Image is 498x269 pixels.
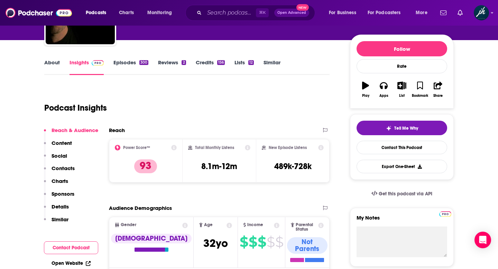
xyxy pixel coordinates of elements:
button: open menu [363,7,411,18]
a: Reviews2 [158,59,186,75]
a: Get this podcast via API [366,185,438,202]
div: Rate [357,59,447,73]
p: 93 [134,159,157,173]
h2: Audience Demographics [109,205,172,211]
button: Apps [375,77,393,102]
a: InsightsPodchaser Pro [70,59,104,75]
div: Play [362,94,369,98]
button: Details [44,203,69,216]
img: Podchaser Pro [92,60,104,66]
button: Charts [44,178,68,191]
button: open menu [142,7,181,18]
span: $ [249,236,257,248]
a: Lists12 [234,59,254,75]
span: New [296,4,309,11]
button: open menu [324,7,365,18]
button: Sponsors [44,191,74,203]
button: Follow [357,41,447,56]
h2: Reach [109,127,125,133]
a: About [44,59,60,75]
span: More [416,8,427,18]
span: For Business [329,8,356,18]
button: Content [44,140,72,152]
h2: Power Score™ [123,145,150,150]
button: Bookmark [411,77,429,102]
span: Logged in as JHPublicRelations [474,5,489,20]
span: Charts [119,8,134,18]
span: Gender [121,223,136,227]
span: Tell Me Why [394,126,418,131]
span: 32 yo [203,236,228,250]
a: Show notifications dropdown [437,7,449,19]
span: $ [258,236,266,248]
button: open menu [411,7,436,18]
button: List [393,77,411,102]
button: Reach & Audience [44,127,98,140]
a: Charts [114,7,138,18]
p: Similar [52,216,68,223]
div: 156 [217,60,225,65]
div: 12 [248,60,254,65]
span: Age [204,223,213,227]
span: Open Advanced [277,11,306,15]
a: Credits156 [196,59,225,75]
p: Contacts [52,165,75,171]
button: Contact Podcast [44,241,98,254]
span: Get this podcast via API [379,191,432,197]
button: Share [429,77,447,102]
button: Social [44,152,67,165]
span: Income [247,223,263,227]
div: Not Parents [287,237,328,254]
img: tell me why sparkle [386,126,391,131]
h1: Podcast Insights [44,103,107,113]
span: For Podcasters [368,8,401,18]
p: Details [52,203,69,210]
button: Contacts [44,165,75,178]
img: Podchaser - Follow, Share and Rate Podcasts [6,6,72,19]
h2: New Episode Listens [269,145,307,150]
h3: 8.1m-12m [201,161,237,171]
button: tell me why sparkleTell Me Why [357,121,447,135]
label: My Notes [357,214,447,226]
span: $ [275,236,283,248]
img: Podchaser Pro [439,211,451,217]
span: ⌘ K [256,8,269,17]
div: 300 [139,60,148,65]
h2: Total Monthly Listens [195,145,234,150]
a: Similar [264,59,280,75]
div: Share [433,94,443,98]
div: [DEMOGRAPHIC_DATA] [111,234,192,243]
div: Apps [379,94,388,98]
div: Open Intercom Messenger [474,232,491,248]
span: $ [267,236,275,248]
a: Pro website [439,210,451,217]
button: Similar [44,216,68,229]
a: Open Website [52,260,91,266]
p: Social [52,152,67,159]
span: Monitoring [147,8,172,18]
button: Show profile menu [474,5,489,20]
input: Search podcasts, credits, & more... [204,7,256,18]
a: Contact This Podcast [357,141,447,154]
div: List [399,94,405,98]
div: Bookmark [412,94,428,98]
button: Play [357,77,375,102]
p: Content [52,140,72,146]
div: Search podcasts, credits, & more... [192,5,322,21]
h3: 489k-728k [274,161,312,171]
p: Reach & Audience [52,127,98,133]
img: User Profile [474,5,489,20]
button: Open AdvancedNew [274,9,309,17]
button: open menu [81,7,115,18]
p: Sponsors [52,191,74,197]
span: Podcasts [86,8,106,18]
div: 2 [182,60,186,65]
span: $ [240,236,248,248]
span: Parental Status [296,223,317,232]
a: Episodes300 [113,59,148,75]
button: Export One-Sheet [357,160,447,173]
a: Show notifications dropdown [455,7,465,19]
p: Charts [52,178,68,184]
